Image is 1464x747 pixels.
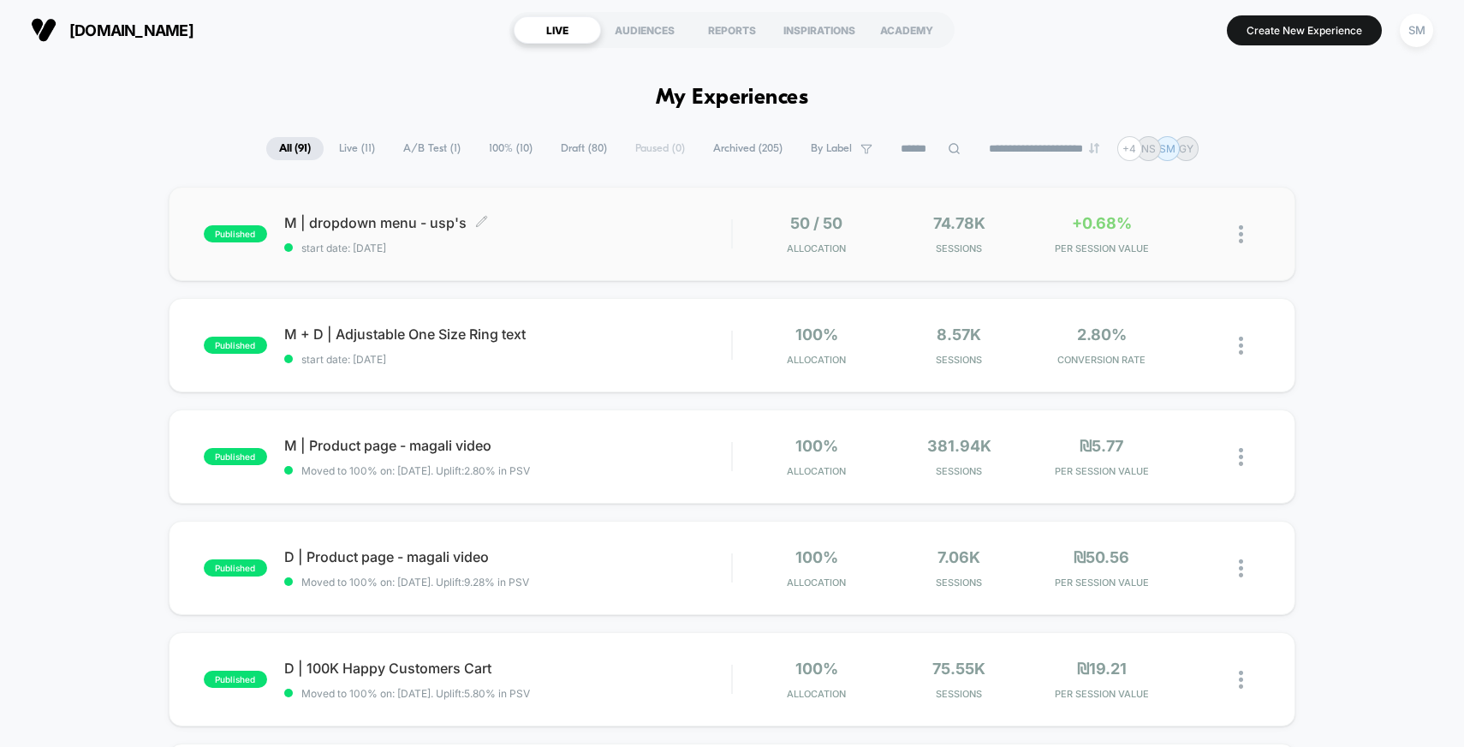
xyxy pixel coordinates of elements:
span: Sessions [892,577,1026,589]
span: published [204,448,267,465]
div: REPORTS [688,16,776,44]
span: Sessions [892,688,1026,700]
span: A/B Test ( 1 ) [390,137,473,160]
span: D | 100K Happy Customers Cart [284,660,732,677]
img: close [1239,559,1243,577]
span: By Label [811,142,852,155]
span: PER SESSION VALUE [1034,577,1168,589]
span: M + D | Adjustable One Size Ring text [284,326,732,343]
span: D | Product page - magali video [284,548,732,565]
span: start date: [DATE] [284,242,732,254]
div: SM [1400,14,1433,47]
span: Moved to 100% on: [DATE] . Uplift: 2.80% in PSV [301,464,530,477]
span: start date: [DATE] [284,353,732,366]
span: Allocation [787,577,846,589]
span: 100% [795,548,838,566]
div: + 4 [1117,136,1142,161]
span: 7.06k [937,548,980,566]
img: close [1239,337,1243,355]
span: Allocation [787,242,846,254]
span: Sessions [892,354,1026,366]
div: ACADEMY [863,16,950,44]
span: 74.78k [933,214,985,232]
span: ₪50.56 [1074,548,1129,566]
span: PER SESSION VALUE [1034,688,1168,700]
span: published [204,559,267,577]
img: Visually logo [31,17,57,43]
img: close [1239,671,1243,689]
span: Allocation [787,354,846,366]
span: 381.94k [927,437,991,455]
div: LIVE [514,16,601,44]
span: published [204,225,267,242]
span: Moved to 100% on: [DATE] . Uplift: 5.80% in PSV [301,687,530,700]
span: Draft ( 80 ) [548,137,620,160]
span: ₪5.77 [1080,437,1123,455]
img: end [1089,143,1099,153]
span: 100% [795,660,838,678]
span: Archived ( 205 ) [700,137,795,160]
span: [DOMAIN_NAME] [69,21,193,39]
div: AUDIENCES [601,16,688,44]
span: All ( 91 ) [266,137,324,160]
span: 100% [795,437,838,455]
span: published [204,671,267,688]
span: Live ( 11 ) [326,137,388,160]
img: close [1239,225,1243,243]
span: PER SESSION VALUE [1034,242,1168,254]
span: 75.55k [932,660,985,678]
p: SM [1159,142,1175,155]
span: 2.80% [1077,326,1127,344]
h1: My Experiences [656,86,809,111]
span: M | dropdown menu - usp's [284,214,732,231]
span: 8.57k [937,326,981,344]
img: close [1239,448,1243,466]
button: SM [1395,13,1438,48]
span: CONVERSION RATE [1034,354,1168,366]
span: PER SESSION VALUE [1034,465,1168,477]
span: 100% [795,326,838,344]
p: GY [1179,142,1193,155]
span: Sessions [892,465,1026,477]
span: published [204,337,267,354]
div: INSPIRATIONS [776,16,863,44]
button: Create New Experience [1227,15,1382,45]
span: +0.68% [1072,214,1132,232]
span: Sessions [892,242,1026,254]
span: Moved to 100% on: [DATE] . Uplift: 9.28% in PSV [301,576,529,589]
span: 100% ( 10 ) [476,137,545,160]
span: ₪19.21 [1077,660,1127,678]
span: Allocation [787,688,846,700]
button: [DOMAIN_NAME] [26,16,199,44]
span: M | Product page - magali video [284,437,732,454]
span: Allocation [787,465,846,477]
span: 50 / 50 [790,214,842,232]
p: NS [1141,142,1156,155]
